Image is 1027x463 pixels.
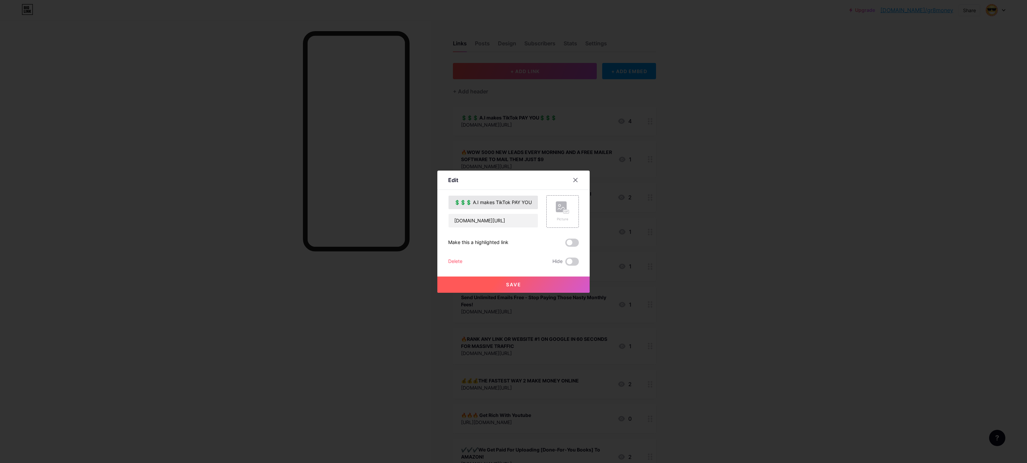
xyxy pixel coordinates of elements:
div: Make this a highlighted link [448,239,508,247]
div: Delete [448,258,462,266]
div: Edit [448,176,458,184]
input: Title [449,196,538,209]
span: Save [506,282,521,287]
input: URL [449,214,538,227]
span: Hide [552,258,563,266]
div: Picture [556,217,569,222]
button: Save [437,277,590,293]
